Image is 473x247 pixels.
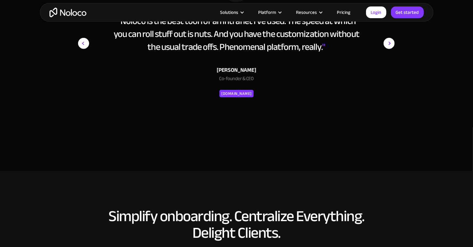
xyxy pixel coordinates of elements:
div: Noloco is the best tool for an intranet I've used. The speed at which you can roll stuff out is n... [111,14,362,53]
a: Login [366,6,386,18]
div: Platform [258,8,276,16]
a: Get started [391,6,424,18]
div: Co-founder & CEO [111,75,362,85]
div: Resources [296,8,317,16]
a: home [49,8,86,17]
div: Solutions [220,8,238,16]
div: [DOMAIN_NAME] [221,90,252,97]
div: Solutions [213,8,251,16]
h2: Simplify onboarding. Centralize Everything. Delight Clients. [46,208,427,241]
div: [PERSON_NAME] [111,66,362,75]
div: Resources [289,8,329,16]
span: " [322,38,325,55]
a: Pricing [329,8,358,16]
div: Platform [251,8,289,16]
